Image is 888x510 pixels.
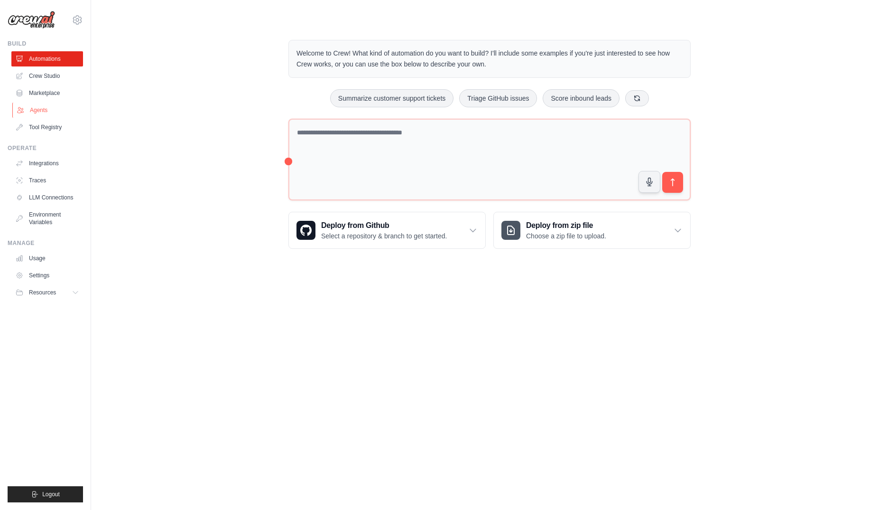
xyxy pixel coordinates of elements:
[11,68,83,84] a: Crew Studio
[841,464,888,510] div: Chat-Widget
[459,89,537,107] button: Triage GitHub issues
[321,220,447,231] h3: Deploy from Github
[11,173,83,188] a: Traces
[11,268,83,283] a: Settings
[8,144,83,152] div: Operate
[8,239,83,247] div: Manage
[11,156,83,171] a: Integrations
[526,231,606,241] p: Choose a zip file to upload.
[321,231,447,241] p: Select a repository & branch to get started.
[11,85,83,101] a: Marketplace
[841,464,888,510] iframe: Chat Widget
[296,48,683,70] p: Welcome to Crew! What kind of automation do you want to build? I'll include some examples if you'...
[8,40,83,47] div: Build
[11,285,83,300] button: Resources
[8,11,55,29] img: Logo
[11,207,83,230] a: Environment Variables
[526,220,606,231] h3: Deploy from zip file
[11,51,83,66] a: Automations
[29,289,56,296] span: Resources
[12,103,84,118] a: Agents
[8,486,83,502] button: Logout
[42,491,60,498] span: Logout
[11,190,83,205] a: LLM Connections
[11,251,83,266] a: Usage
[11,120,83,135] a: Tool Registry
[543,89,620,107] button: Score inbound leads
[330,89,453,107] button: Summarize customer support tickets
